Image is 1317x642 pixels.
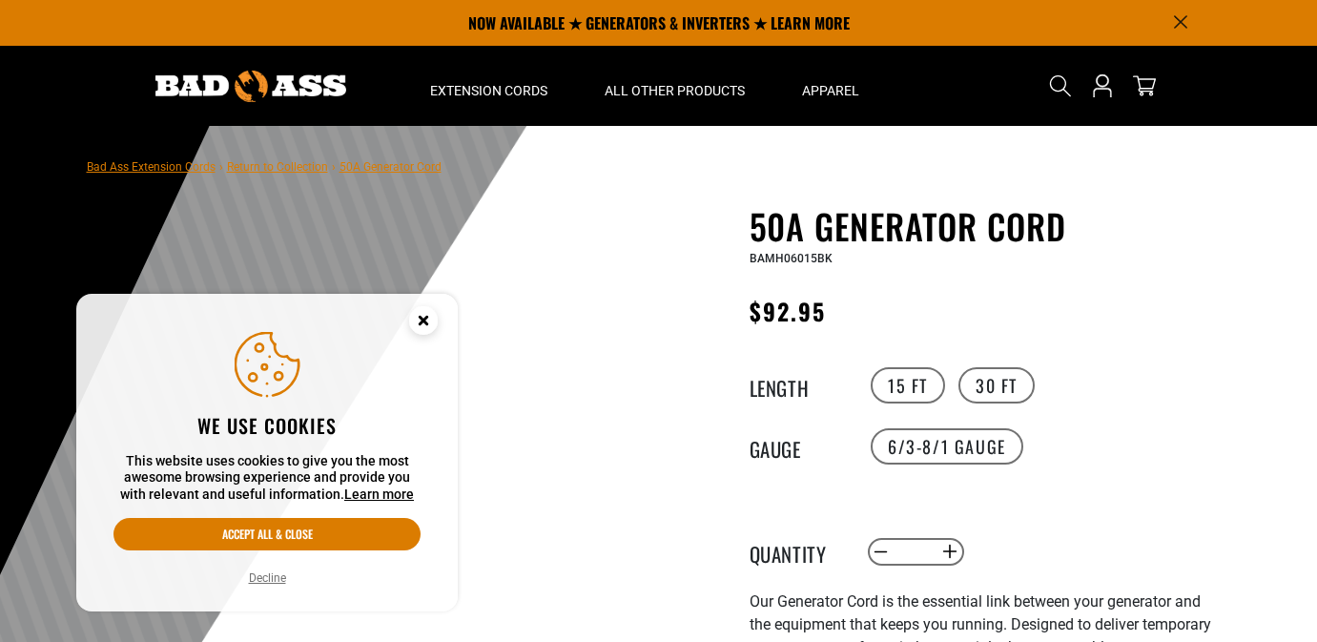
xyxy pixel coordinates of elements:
span: › [332,160,336,174]
h1: 50A Generator Cord [750,206,1217,246]
label: 6/3-8/1 Gauge [871,428,1023,465]
button: Decline [243,569,292,588]
label: 15 FT [871,367,945,404]
summary: All Other Products [576,46,773,126]
summary: Extension Cords [401,46,576,126]
span: › [219,160,223,174]
summary: Apparel [773,46,888,126]
legend: Gauge [750,434,845,459]
legend: Length [750,373,845,398]
h2: We use cookies [113,413,421,438]
span: Apparel [802,82,859,99]
label: Quantity [750,539,845,564]
label: 30 FT [958,367,1035,404]
span: $92.95 [750,294,826,328]
span: 50A Generator Cord [340,160,442,174]
a: Bad Ass Extension Cords [87,160,216,174]
a: Learn more [344,487,414,502]
nav: breadcrumbs [87,155,442,177]
span: All Other Products [605,82,745,99]
span: BAMH06015BK [750,252,833,265]
button: Accept all & close [113,518,421,550]
span: Extension Cords [430,82,547,99]
img: Bad Ass Extension Cords [155,71,346,102]
p: This website uses cookies to give you the most awesome browsing experience and provide you with r... [113,453,421,504]
aside: Cookie Consent [76,294,458,612]
summary: Search [1045,71,1076,101]
a: Return to Collection [227,160,328,174]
